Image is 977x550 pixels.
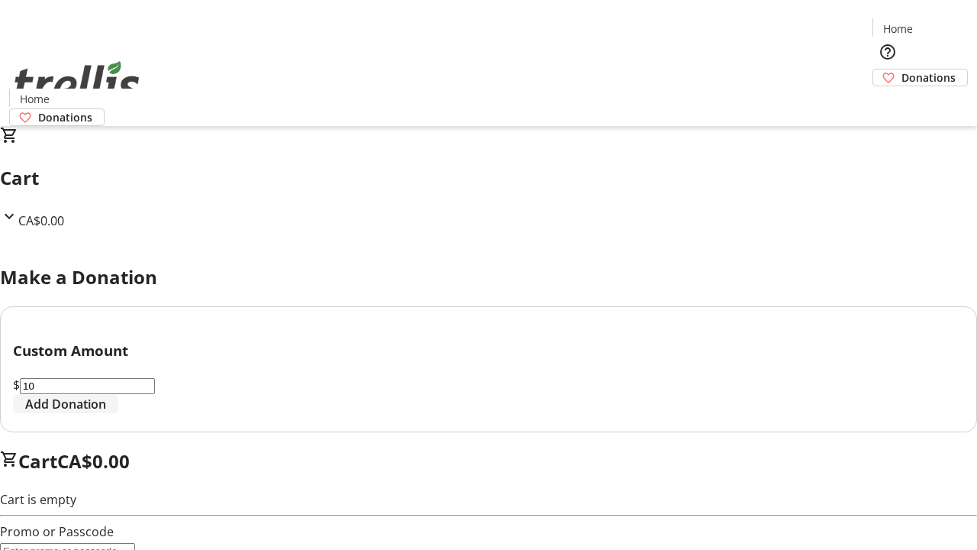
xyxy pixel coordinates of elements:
[883,21,913,37] span: Home
[13,377,20,393] span: $
[9,44,145,121] img: Orient E2E Organization Bl9wGeQ9no's Logo
[901,70,956,86] span: Donations
[20,91,50,107] span: Home
[872,86,903,117] button: Cart
[13,395,118,413] button: Add Donation
[872,37,903,67] button: Help
[57,448,130,474] span: CA$0.00
[13,340,964,361] h3: Custom Amount
[20,378,155,394] input: Donation Amount
[873,21,922,37] a: Home
[25,395,106,413] span: Add Donation
[18,212,64,229] span: CA$0.00
[9,108,105,126] a: Donations
[38,109,92,125] span: Donations
[10,91,59,107] a: Home
[872,69,968,86] a: Donations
